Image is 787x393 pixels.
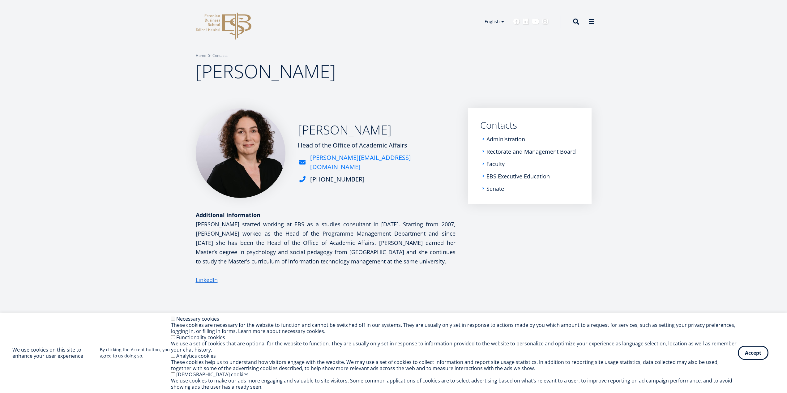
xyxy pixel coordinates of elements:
[513,19,520,25] a: Facebook
[310,153,456,172] a: [PERSON_NAME][EMAIL_ADDRESS][DOMAIN_NAME]
[486,173,550,179] a: EBS Executive Education
[176,315,219,322] label: Necessary cookies
[196,220,456,266] p: [PERSON_NAME] started working at EBS as a studies consultant in [DATE]. Starting from 2007, [PERS...
[196,210,456,220] div: Additional information
[480,121,579,130] a: Contacts
[310,175,365,184] div: [PHONE_NUMBER]
[196,53,206,59] a: Home
[196,275,218,284] a: LinkedIn
[176,352,216,359] label: Analytics cookies
[196,58,336,84] span: [PERSON_NAME]
[298,122,456,138] h2: [PERSON_NAME]
[486,136,525,142] a: Administration
[738,346,768,360] button: Accept
[171,359,738,371] div: These cookies help us to understand how visitors engage with the website. We may use a set of coo...
[12,347,100,359] h2: We use cookies on this site to enhance your user experience
[542,19,548,25] a: Instagram
[171,378,738,390] div: We use cookies to make our ads more engaging and valuable to site visitors. Some common applicati...
[532,19,539,25] a: Youtube
[176,334,225,341] label: Functionality cookies
[486,161,505,167] a: Faculty
[176,371,249,378] label: [DEMOGRAPHIC_DATA] cookies
[100,347,171,359] p: By clicking the Accept button, you agree to us doing so.
[212,53,228,59] a: Contacts
[486,186,504,192] a: Senate
[486,148,576,155] a: Rectorate and Management Board
[298,141,456,150] div: Head of the Office of Academic Affairs
[171,340,738,353] div: We use a set of cookies that are optional for the website to function. They are usually only set ...
[196,108,285,198] img: Monika Siiraki
[171,322,738,334] div: These cookies are necessary for the website to function and cannot be switched off in our systems...
[523,19,529,25] a: Linkedin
